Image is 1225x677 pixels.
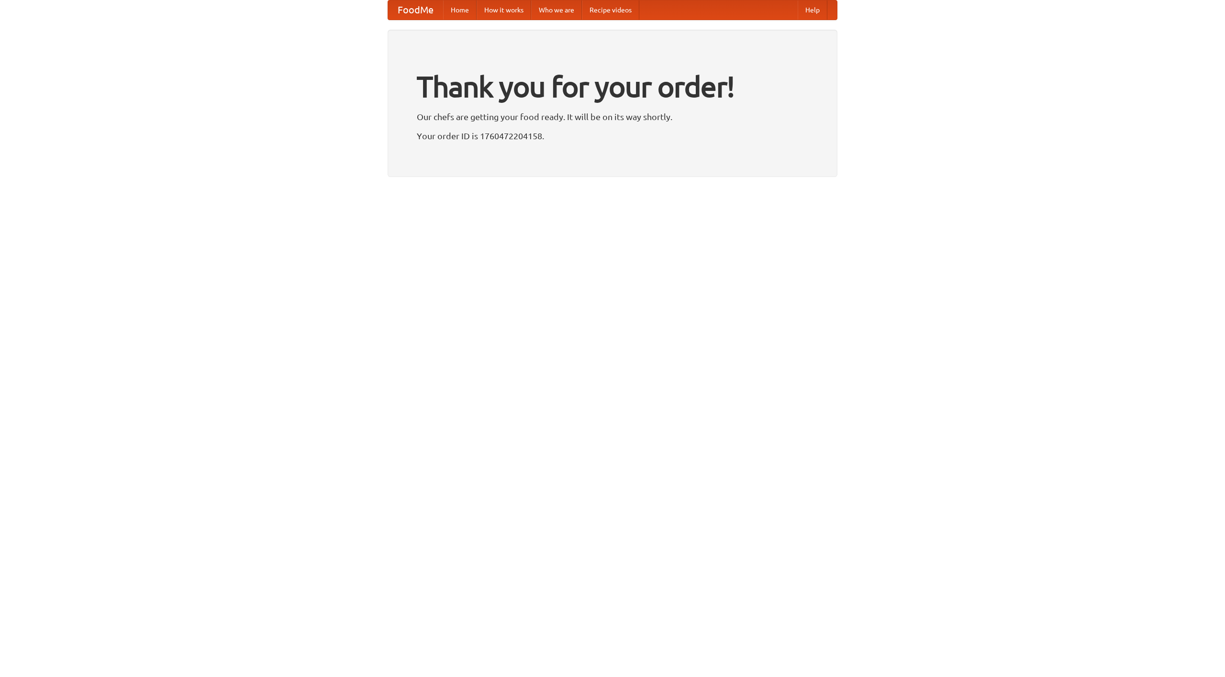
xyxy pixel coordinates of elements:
p: Your order ID is 1760472204158. [417,129,808,143]
a: How it works [477,0,531,20]
a: Who we are [531,0,582,20]
p: Our chefs are getting your food ready. It will be on its way shortly. [417,110,808,124]
a: Recipe videos [582,0,639,20]
a: Help [798,0,827,20]
h1: Thank you for your order! [417,64,808,110]
a: Home [443,0,477,20]
a: FoodMe [388,0,443,20]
